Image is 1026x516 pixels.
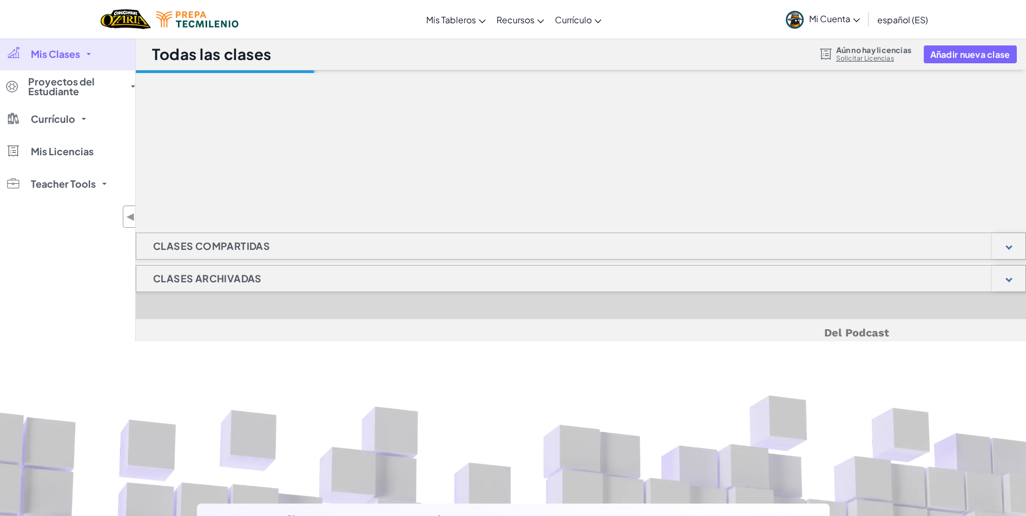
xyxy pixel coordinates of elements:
[780,2,865,36] a: Mi Cuenta
[101,8,151,30] a: Ozaria by CodeCombat logo
[31,49,80,59] span: Mis Clases
[156,11,239,28] img: Tecmilenio logo
[872,5,934,34] a: español (ES)
[152,44,272,64] h1: Todas las clases
[555,14,592,25] span: Currículo
[550,5,607,34] a: Currículo
[31,114,75,124] span: Currículo
[497,14,534,25] span: Recursos
[421,5,491,34] a: Mis Tableros
[136,265,279,292] h1: Clases archivadas
[28,77,124,96] span: Proyectos del Estudiante
[273,325,889,341] h5: Del Podcast
[786,11,804,29] img: avatar
[836,45,912,54] span: Aún no hay licencias
[101,8,151,30] img: Home
[31,179,96,189] span: Teacher Tools
[126,209,135,224] span: ◀
[809,13,860,24] span: Mi Cuenta
[136,233,287,260] h1: Clases Compartidas
[491,5,550,34] a: Recursos
[877,14,928,25] span: español (ES)
[426,14,476,25] span: Mis Tableros
[31,147,94,156] span: Mis Licencias
[836,54,912,63] a: Solicitar Licencias
[924,45,1017,63] button: Añadir nueva clase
